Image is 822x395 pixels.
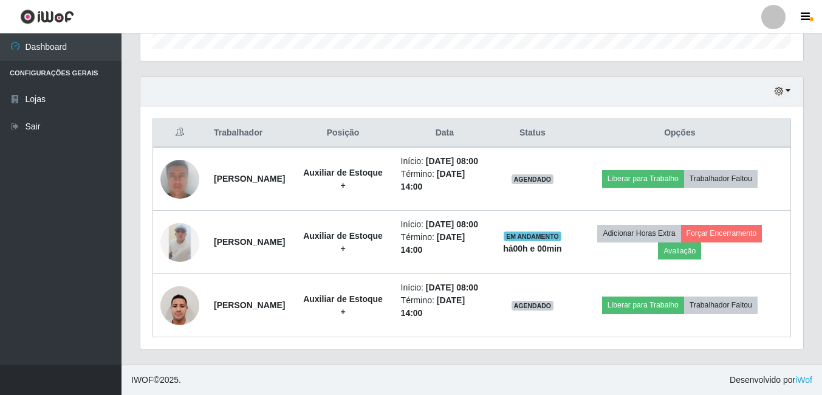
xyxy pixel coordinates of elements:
[292,119,393,148] th: Posição
[426,219,478,229] time: [DATE] 08:00
[131,375,154,385] span: IWOF
[303,294,383,317] strong: Auxiliar de Estoque +
[512,174,554,184] span: AGENDADO
[160,139,199,219] img: 1748706192585.jpeg
[401,281,489,294] li: Início:
[303,231,383,253] strong: Auxiliar de Estoque +
[658,242,701,259] button: Avaliação
[503,244,562,253] strong: há 00 h e 00 min
[504,232,561,241] span: EM ANDAMENTO
[730,374,812,386] span: Desenvolvido por
[795,375,812,385] a: iWof
[160,280,199,331] img: 1749045235898.jpeg
[207,119,292,148] th: Trabalhador
[20,9,74,24] img: CoreUI Logo
[684,297,758,314] button: Trabalhador Faltou
[569,119,791,148] th: Opções
[602,297,684,314] button: Liberar para Trabalho
[426,283,478,292] time: [DATE] 08:00
[401,155,489,168] li: Início:
[160,223,199,262] img: 1745614323797.jpeg
[401,218,489,231] li: Início:
[426,156,478,166] time: [DATE] 08:00
[681,225,762,242] button: Forçar Encerramento
[597,225,680,242] button: Adicionar Horas Extra
[131,374,181,386] span: © 2025 .
[214,174,285,184] strong: [PERSON_NAME]
[401,294,489,320] li: Término:
[401,231,489,256] li: Término:
[394,119,496,148] th: Data
[602,170,684,187] button: Liberar para Trabalho
[496,119,569,148] th: Status
[401,168,489,193] li: Término:
[512,301,554,311] span: AGENDADO
[214,300,285,310] strong: [PERSON_NAME]
[214,237,285,247] strong: [PERSON_NAME]
[303,168,383,190] strong: Auxiliar de Estoque +
[684,170,758,187] button: Trabalhador Faltou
